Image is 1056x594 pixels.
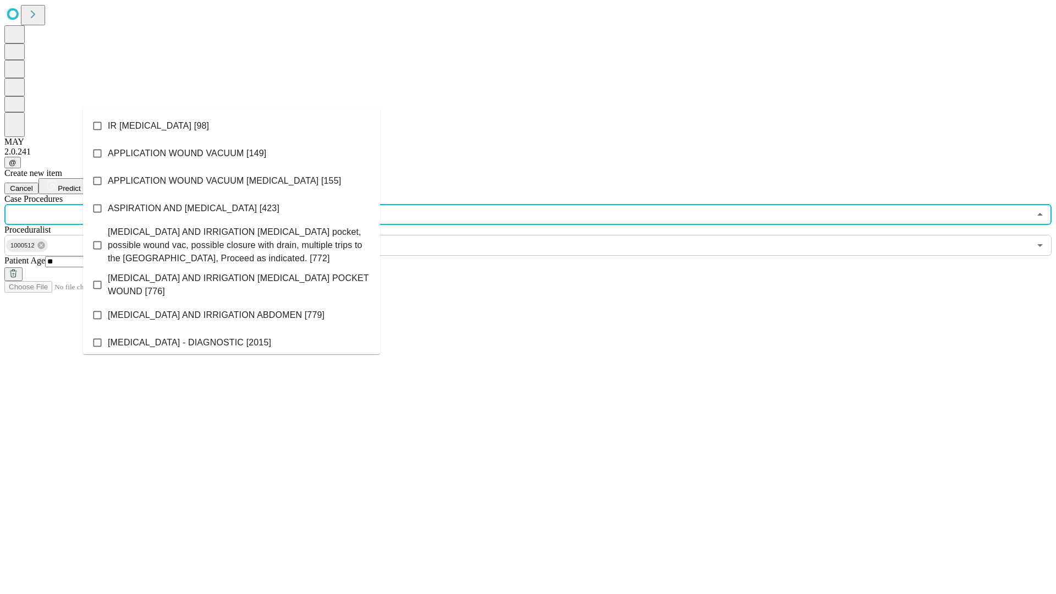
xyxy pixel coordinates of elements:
div: 2.0.241 [4,147,1052,157]
span: Proceduralist [4,225,51,234]
span: [MEDICAL_DATA] - DIAGNOSTIC [2015] [108,336,271,349]
span: IR [MEDICAL_DATA] [98] [108,119,209,133]
span: [MEDICAL_DATA] AND IRRIGATION [MEDICAL_DATA] pocket, possible wound vac, possible closure with dr... [108,226,371,265]
span: [MEDICAL_DATA] AND IRRIGATION [MEDICAL_DATA] POCKET WOUND [776] [108,272,371,298]
span: Patient Age [4,256,45,265]
span: Cancel [10,184,33,193]
button: @ [4,157,21,168]
button: Close [1032,207,1048,222]
button: Open [1032,238,1048,253]
span: ASPIRATION AND [MEDICAL_DATA] [423] [108,202,279,215]
span: [MEDICAL_DATA] AND IRRIGATION ABDOMEN [779] [108,309,324,322]
div: 1000512 [6,239,48,252]
div: MAY [4,137,1052,147]
span: APPLICATION WOUND VACUUM [MEDICAL_DATA] [155] [108,174,341,188]
button: Cancel [4,183,38,194]
span: Predict [58,184,80,193]
span: 1000512 [6,239,39,252]
span: @ [9,158,16,167]
span: Scheduled Procedure [4,194,63,204]
button: Predict [38,178,89,194]
span: Create new item [4,168,62,178]
span: APPLICATION WOUND VACUUM [149] [108,147,266,160]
